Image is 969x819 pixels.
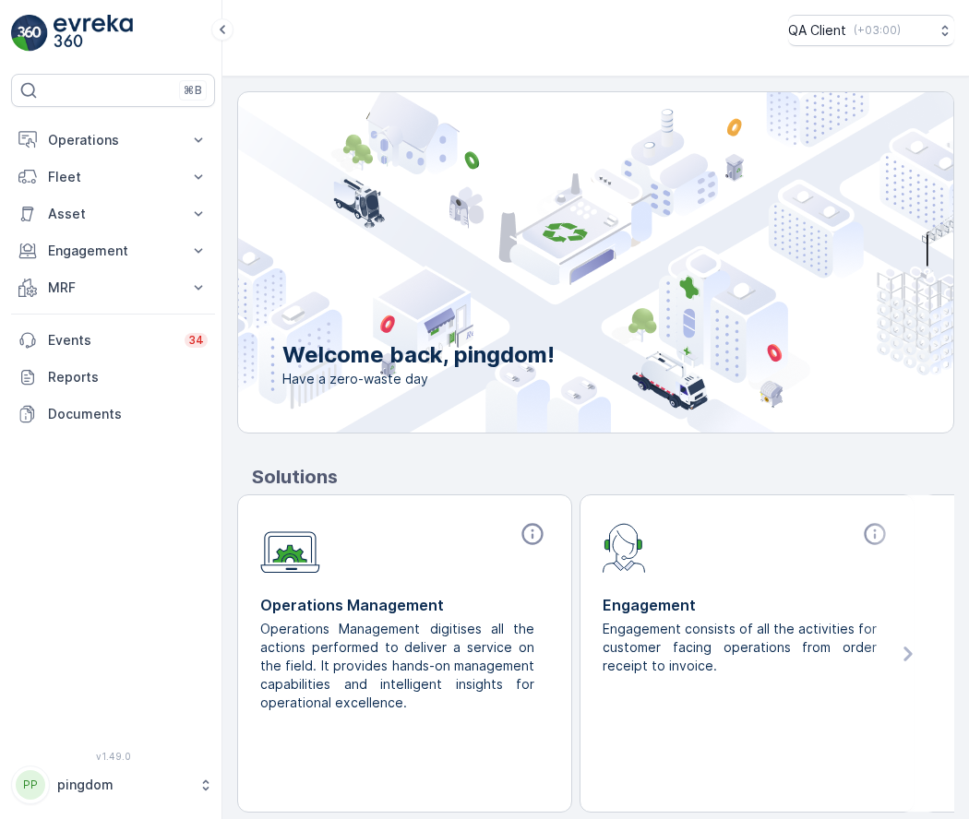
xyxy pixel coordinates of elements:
[188,333,204,348] p: 34
[48,242,178,260] p: Engagement
[48,368,208,386] p: Reports
[603,521,646,573] img: module-icon
[48,279,178,297] p: MRF
[11,751,215,762] span: v 1.49.0
[11,15,48,52] img: logo
[48,205,178,223] p: Asset
[11,322,215,359] a: Events34
[11,196,215,232] button: Asset
[57,776,189,794] p: pingdom
[260,620,534,712] p: Operations Management digitises all the actions performed to deliver a service on the field. It p...
[603,594,891,616] p: Engagement
[184,83,202,98] p: ⌘B
[48,405,208,423] p: Documents
[16,770,45,800] div: PP
[260,521,320,574] img: module-icon
[48,331,173,350] p: Events
[282,340,555,370] p: Welcome back, pingdom!
[603,620,877,675] p: Engagement consists of all the activities for customer facing operations from order receipt to in...
[11,269,215,306] button: MRF
[788,21,846,40] p: QA Client
[11,766,215,804] button: PPpingdom
[155,92,953,433] img: city illustration
[260,594,549,616] p: Operations Management
[11,359,215,396] a: Reports
[11,122,215,159] button: Operations
[48,168,178,186] p: Fleet
[282,370,555,388] span: Have a zero-waste day
[854,23,901,38] p: ( +03:00 )
[788,15,954,46] button: QA Client(+03:00)
[11,232,215,269] button: Engagement
[252,463,954,491] p: Solutions
[11,396,215,433] a: Documents
[48,131,178,149] p: Operations
[54,15,133,52] img: logo_light-DOdMpM7g.png
[11,159,215,196] button: Fleet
